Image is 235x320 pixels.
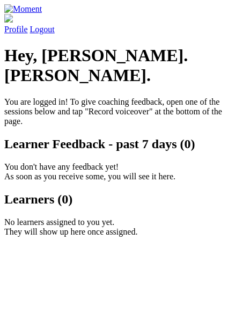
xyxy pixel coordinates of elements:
[4,217,231,237] p: No learners assigned to you yet. They will show up here once assigned.
[4,97,231,126] p: You are logged in! To give coaching feedback, open one of the sessions below and tap "Record voic...
[4,14,231,34] a: Profile
[4,46,231,85] h1: Hey, [PERSON_NAME].[PERSON_NAME].
[4,14,13,23] img: default_avatar-b4e2223d03051bc43aaaccfb402a43260a3f17acc7fafc1603fdf008d6cba3c9.png
[4,192,231,207] h2: Learners (0)
[4,137,231,151] h2: Learner Feedback - past 7 days (0)
[4,4,42,14] img: Moment
[4,162,231,181] p: You don't have any feedback yet! As soon as you receive some, you will see it here.
[30,25,55,34] a: Logout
